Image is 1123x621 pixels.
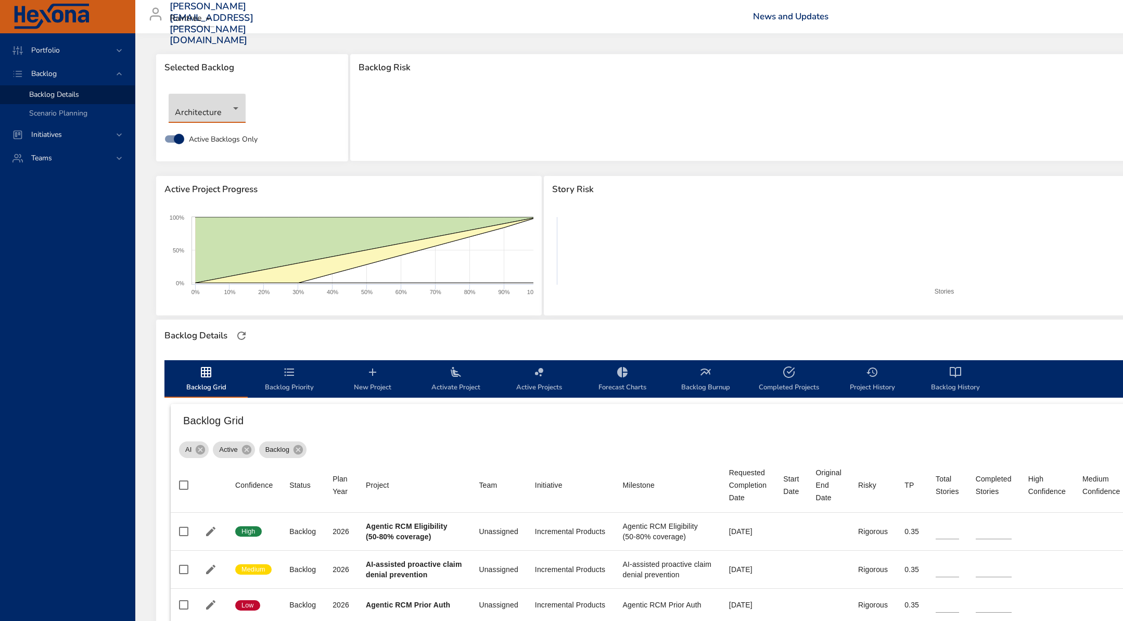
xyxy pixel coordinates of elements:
div: Active [213,441,254,458]
div: Backlog [259,441,307,458]
span: AI [179,445,198,455]
span: Original End Date [816,466,841,504]
span: Initiative [535,479,606,491]
text: Stories [935,288,954,295]
button: Edit Project Details [203,524,219,539]
span: Milestone [623,479,712,491]
span: High [235,527,262,536]
div: High Confidence [1028,473,1066,498]
button: Edit Project Details [203,562,219,577]
span: Backlog Burnup [670,366,741,394]
div: Incremental Products [535,600,606,610]
text: 20% [258,289,270,295]
div: Medium Confidence [1082,473,1120,498]
span: Scenario Planning [29,108,87,118]
text: 100% [170,214,184,221]
div: 0.35 [904,526,919,537]
div: Team [479,479,497,491]
text: 80% [464,289,476,295]
div: 2026 [333,600,349,610]
span: Backlog Details [29,90,79,99]
span: Backlog [259,445,296,455]
div: 0.35 [904,600,919,610]
div: Agentic RCM Prior Auth [623,600,712,610]
div: Incremental Products [535,564,606,575]
div: Unassigned [479,526,518,537]
h3: [PERSON_NAME][EMAIL_ADDRESS][PERSON_NAME][DOMAIN_NAME] [170,1,253,46]
text: 0% [192,289,200,295]
span: Teams [23,153,60,163]
div: Backlog [289,564,316,575]
span: Active Projects [504,366,575,394]
div: Backlog [289,600,316,610]
text: 10% [224,289,235,295]
button: Edit Project Details [203,597,219,613]
span: Backlog History [920,366,991,394]
span: Forecast Charts [587,366,658,394]
div: Initiative [535,479,563,491]
div: 2026 [333,526,349,537]
div: Unassigned [479,600,518,610]
div: Sort [904,479,914,491]
div: Unassigned [479,564,518,575]
span: Project [366,479,462,491]
div: Sort [1028,473,1066,498]
div: Agentic RCM Eligibility (50-80% coverage) [623,521,712,542]
div: Sort [333,473,349,498]
div: Sort [1082,473,1120,498]
span: Risky [858,479,888,491]
div: 2026 [333,564,349,575]
div: Confidence [235,479,273,491]
div: Sort [783,473,799,498]
div: Rigorous [858,600,888,610]
text: 40% [327,289,338,295]
div: Sort [289,479,311,491]
span: Activate Project [420,366,491,394]
div: Sort [976,473,1012,498]
div: Architecture [169,94,246,123]
b: AI-assisted proactive claim denial prevention [366,560,462,579]
a: News and Updates [753,10,828,22]
span: Backlog [23,69,65,79]
span: Backlog Priority [254,366,325,394]
span: Portfolio [23,45,68,55]
span: Project History [837,366,908,394]
span: Completed Stories [976,473,1012,498]
div: Backlog [289,526,316,537]
span: Status [289,479,316,491]
button: Refresh Page [234,328,249,344]
div: Milestone [623,479,655,491]
div: Status [289,479,311,491]
div: Sort [936,473,959,498]
img: Hexona [12,4,91,30]
span: New Project [337,366,408,394]
div: [DATE] [729,564,767,575]
span: Active Backlogs Only [189,134,258,145]
div: TP [904,479,914,491]
div: Requested Completion Date [729,466,767,504]
div: Sort [535,479,563,491]
div: Sort [366,479,389,491]
div: Plan Year [333,473,349,498]
span: Selected Backlog [164,62,340,73]
text: 50% [173,247,184,254]
div: Risky [858,479,876,491]
div: Total Stories [936,473,959,498]
div: Sort [858,479,876,491]
span: Low [235,601,260,610]
text: 100% [527,289,542,295]
text: 70% [430,289,441,295]
span: Medium [235,565,272,574]
div: Backlog Details [161,327,231,344]
span: Team [479,479,518,491]
text: 90% [499,289,510,295]
span: TP [904,479,919,491]
text: 60% [395,289,407,295]
text: 0% [176,280,184,286]
div: Raintree [170,10,214,27]
div: Start Date [783,473,799,498]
